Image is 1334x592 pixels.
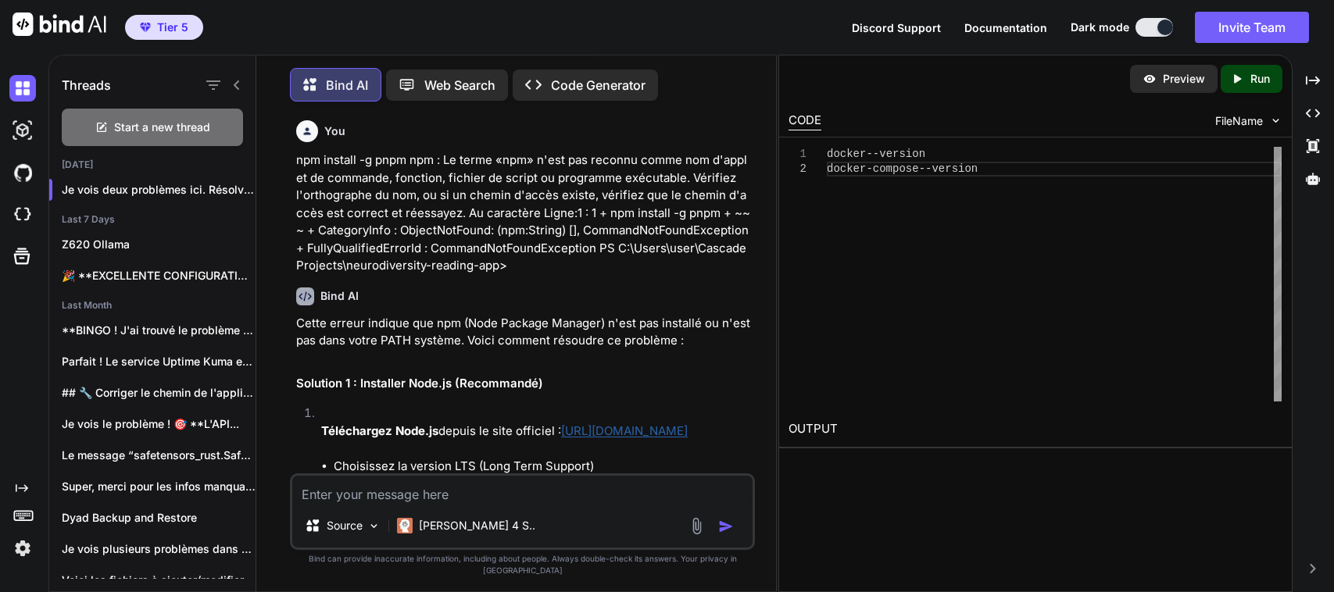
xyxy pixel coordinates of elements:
[789,112,821,130] div: CODE
[9,75,36,102] img: darkChat
[1269,114,1282,127] img: chevron down
[932,162,978,175] span: version
[296,152,752,275] p: npm install -g pnpm npm : Le terme «npm» n'est pas reconnu comme nom d'applet de commande, foncti...
[49,159,256,171] h2: [DATE]
[62,323,256,338] p: **BINGO ! J'ai trouvé le problème !**...
[551,76,646,95] p: Code Generator
[157,20,188,35] span: Tier 5
[62,448,256,463] p: Le message “safetensors_rust.SafetensorError: HeaderTooSmall” sur le nœud...
[9,201,36,228] img: cloudideIcon
[62,354,256,369] p: Parfait ! Le service Uptime Kuma est...
[296,375,752,393] h2: Solution 1 : Installer Node.js (Recommandé)
[49,213,256,226] h2: Last 7 Days
[918,162,932,175] span: --
[290,553,755,576] p: Bind can provide inaccurate information, including about people. Always double-check its answers....
[561,423,688,438] a: [URL][DOMAIN_NAME]
[9,535,36,562] img: settings
[62,572,256,588] p: Voici les fichiers à ajouter/modifier pour corriger...
[49,299,256,312] h2: Last Month
[789,147,806,162] div: 1
[1071,20,1129,35] span: Dark mode
[9,159,36,186] img: githubDark
[852,21,941,34] span: Discord Support
[62,182,256,198] p: Je vois deux problèmes ici. Résolvons-le...
[125,15,203,40] button: premiumTier 5
[718,519,734,534] img: icon
[62,76,111,95] h1: Threads
[852,20,941,36] button: Discord Support
[419,518,535,533] p: [PERSON_NAME] 4 S..
[327,518,363,533] p: Source
[424,76,495,95] p: Web Search
[964,20,1047,36] button: Documentation
[827,162,919,175] span: docker-compose
[9,117,36,144] img: darkAi-studio
[879,148,925,160] span: version
[320,288,359,304] h6: Bind AI
[827,148,866,160] span: docker
[62,237,256,252] p: Z620 Ollama
[779,411,1292,448] h2: OUTPUT
[334,458,752,476] li: Choisissez la version LTS (Long Term Support)
[964,21,1047,34] span: Documentation
[140,23,151,32] img: premium
[326,76,368,95] p: Bind AI
[1163,71,1205,87] p: Preview
[1195,12,1309,43] button: Invite Team
[367,519,381,533] img: Pick Models
[1143,72,1157,86] img: preview
[62,268,256,284] p: 🎉 **EXCELLENTE CONFIGURATION ! Tout est PARFAIT...
[296,315,752,350] p: Cette erreur indique que npm (Node Package Manager) n'est pas installé ou n'est pas dans votre PA...
[62,416,256,432] p: Je vois le problème ! 🎯 **L'API...
[1250,71,1270,87] p: Run
[688,517,706,535] img: attachment
[62,479,256,494] p: Super, merci pour les infos manquantes. J’ai...
[1215,113,1263,129] span: FileName
[114,119,210,135] span: Start a new thread
[321,423,752,440] p: depuis le site officiel :
[62,541,256,557] p: Je vois plusieurs problèmes dans vos logs....
[397,518,413,533] img: Claude 4 Sonnet
[13,12,106,36] img: Bind AI
[789,162,806,177] div: 2
[62,510,256,526] p: Dyad Backup and Restore
[321,423,438,438] strong: Téléchargez Node.js
[866,148,879,160] span: --
[324,123,345,139] h6: You
[62,385,256,401] p: ## 🔧 Corriger le chemin de l'application...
